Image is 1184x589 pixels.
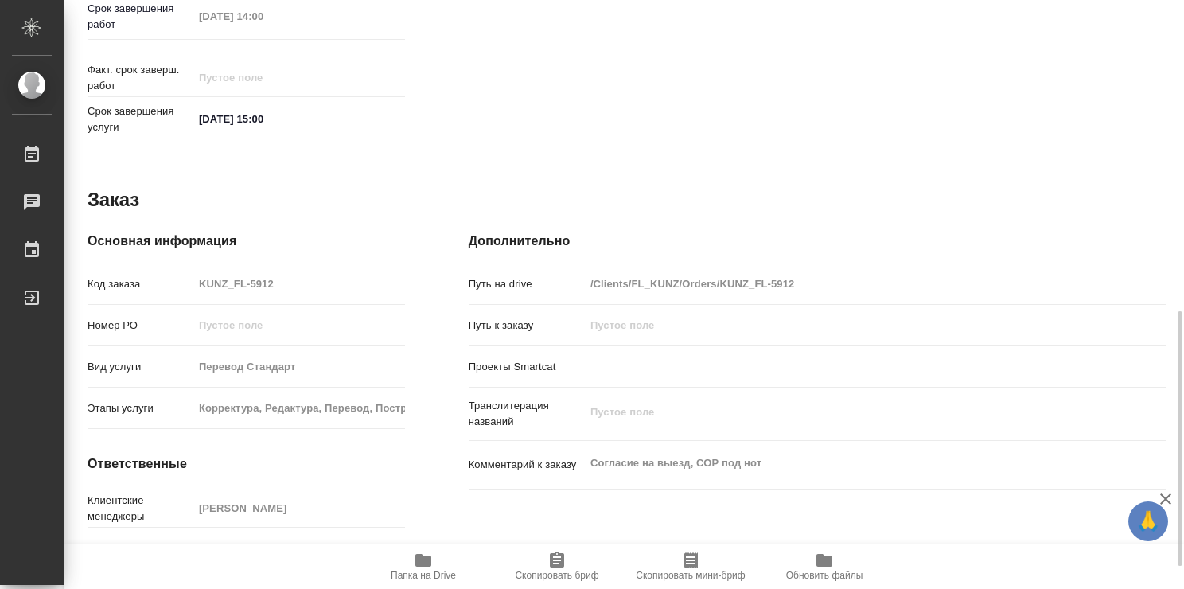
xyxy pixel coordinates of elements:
input: Пустое поле [585,314,1108,337]
span: Папка на Drive [391,570,456,581]
p: Менеджеры верстки [88,540,193,556]
span: 🙏 [1135,505,1162,538]
p: Проекты Smartcat [469,359,585,375]
button: Скопировать мини-бриф [624,544,758,589]
h2: Заказ [88,187,139,213]
span: Скопировать мини-бриф [636,570,745,581]
p: Вид услуги [88,359,193,375]
p: Путь к заказу [469,318,585,334]
button: Папка на Drive [356,544,490,589]
p: Клиентские менеджеры [88,493,193,525]
input: Пустое поле [193,497,405,520]
input: Пустое поле [193,355,405,378]
p: Этапы услуги [88,400,193,416]
input: Пустое поле [193,536,405,560]
input: Пустое поле [193,314,405,337]
p: Путь на drive [469,276,585,292]
button: Обновить файлы [758,544,891,589]
input: Пустое поле [193,396,405,419]
input: Пустое поле [585,272,1108,295]
input: Пустое поле [193,272,405,295]
input: Пустое поле [193,66,333,89]
span: Скопировать бриф [515,570,598,581]
p: Срок завершения работ [88,1,193,33]
input: ✎ Введи что-нибудь [193,107,333,131]
input: Пустое поле [193,5,333,28]
span: Обновить файлы [786,570,863,581]
h4: Дополнительно [469,232,1166,251]
p: Код заказа [88,276,193,292]
p: Срок завершения услуги [88,103,193,135]
h4: Ответственные [88,454,405,474]
p: Факт. срок заверш. работ [88,62,193,94]
p: Комментарий к заказу [469,457,585,473]
button: Скопировать бриф [490,544,624,589]
p: Номер РО [88,318,193,334]
textarea: Согласие на выезд, СОР под нот [585,450,1108,477]
button: 🙏 [1128,501,1168,541]
h4: Основная информация [88,232,405,251]
p: Транслитерация названий [469,398,585,430]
